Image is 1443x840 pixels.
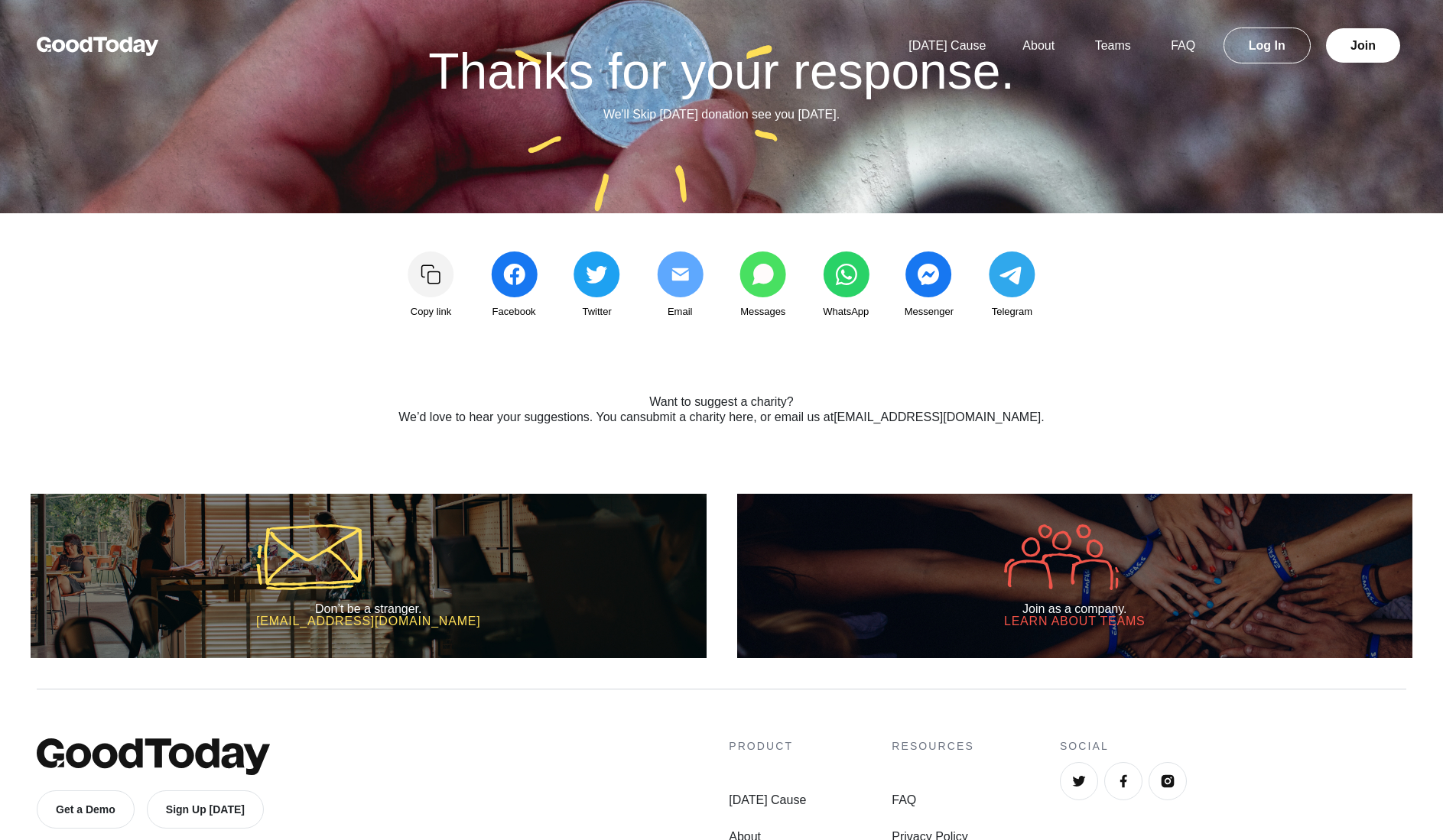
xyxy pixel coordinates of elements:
a: Copy link [393,251,470,320]
h3: Learn about Teams [1004,615,1146,628]
img: share_messages-3b1fb8c04668ff7766dd816aae91723b8c2b0b6fc9585005e55ff97ac9a0ace1.svg [739,251,786,297]
a: Instagram [1149,762,1187,800]
img: share_email2-0c4679e4b4386d6a5b86d8c72d62db284505652625843b8f2b6952039b23a09d.svg [657,251,704,297]
h2: Join as a company. [1004,602,1146,616]
img: share_twitter-4edeb73ec953106eaf988c2bc856af36d9939993d6d052e2104170eae85ec90a.svg [574,251,620,297]
img: GoodToday [37,738,270,775]
span: Facebook [492,303,536,320]
img: icon-company-9005efa6fbb31de5087adda016c9bae152a033d430c041dc1efcb478492f602d.svg [1004,524,1119,590]
a: Messenger [891,251,967,320]
h3: [EMAIL_ADDRESS][DOMAIN_NAME] [256,615,481,628]
span: Telegram [992,303,1032,320]
img: share_facebook-c991d833322401cbb4f237049bfc194d63ef308eb3503c7c3024a8cbde471ffb.svg [491,251,538,297]
span: Email [668,303,693,320]
a: Twitter [559,251,635,320]
a: [DATE] Cause [729,791,806,809]
a: Join [1326,28,1400,63]
a: Join as a company. Learn about Teams [737,494,1413,658]
a: submit a charity here [640,410,754,423]
span: Messenger [905,303,954,320]
a: Messages [725,251,801,320]
img: share_whatsapp-5443f3cdddf22c2a0b826378880ed971e5ae1b823a31c339f5b218d16a196cbc.svg [823,251,869,297]
a: FAQ [892,791,974,809]
h4: Product [729,738,806,754]
a: [DATE] Cause [890,39,1004,52]
h4: Resources [892,738,974,754]
a: About [1004,39,1073,52]
span: Twitter [582,303,611,320]
img: icon-mail-5a43aaca37e600df00e56f9b8d918e47a1bfc3b774321cbcea002c40666e291d.svg [256,524,362,590]
a: Facebook [1104,762,1142,800]
a: FAQ [1152,39,1214,52]
a: Teams [1077,39,1149,52]
a: Facebook [476,251,552,320]
img: share_telegram-202ce42bf2dc56a75ae6f480dc55a76afea62cc0f429ad49403062cf127563fc.svg [989,251,1035,297]
img: GoodToday [37,37,159,56]
a: Log In [1224,28,1311,63]
a: Email [642,251,718,320]
span: Messages [740,303,785,320]
a: Twitter [1060,762,1098,800]
span: Copy link [411,303,451,320]
h2: Don’t be a stranger. [256,602,481,616]
a: [EMAIL_ADDRESS][DOMAIN_NAME] [834,410,1041,423]
img: Facebook [1116,774,1131,789]
a: Get a Demo [37,790,135,829]
p: We’d love to hear your suggestions. You can , or email us at . [146,408,1298,426]
h4: Social [1060,738,1406,754]
a: Don’t be a stranger. [EMAIL_ADDRESS][DOMAIN_NAME] [31,494,707,658]
a: Sign Up [DATE] [147,790,264,829]
a: Telegram [973,251,1050,320]
img: Copy link [408,251,454,297]
img: Instagram [1160,774,1175,789]
h2: Want to suggest a charity? [146,395,1298,409]
h1: Thanks for your response. [72,46,1370,96]
img: share_messenger-c45e1c7bcbce93979a22818f7576546ad346c06511f898ed389b6e9c643ac9fb.svg [905,251,952,297]
a: WhatsApp [808,251,884,320]
span: WhatsApp [823,303,869,320]
img: Twitter [1071,774,1087,789]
